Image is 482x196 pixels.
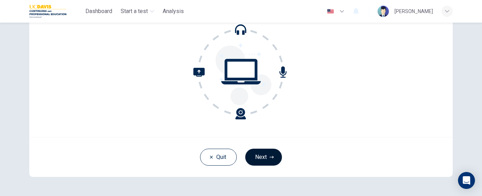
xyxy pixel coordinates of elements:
[394,7,433,16] div: [PERSON_NAME]
[458,172,475,189] div: Open Intercom Messenger
[245,149,282,166] button: Next
[378,6,389,17] img: Profile picture
[326,9,335,14] img: en
[163,7,184,16] span: Analysis
[83,5,115,18] button: Dashboard
[29,4,83,18] a: UC Davis logo
[85,7,112,16] span: Dashboard
[200,149,237,166] button: Quit
[29,4,66,18] img: UC Davis logo
[121,7,148,16] span: Start a test
[160,5,187,18] button: Analysis
[118,5,157,18] button: Start a test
